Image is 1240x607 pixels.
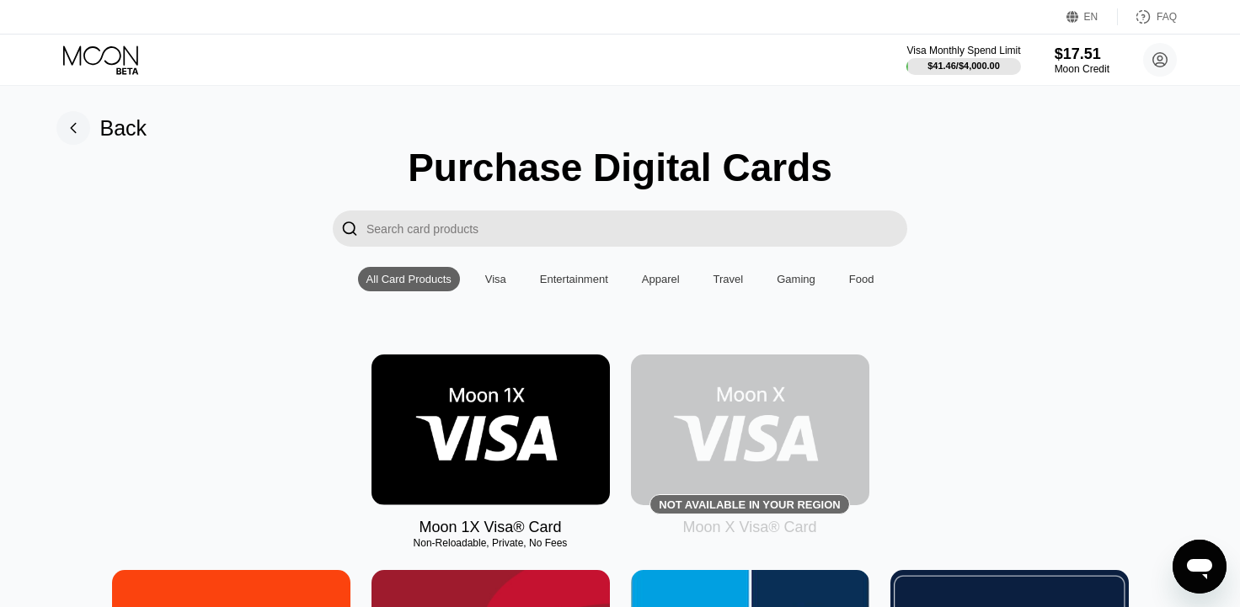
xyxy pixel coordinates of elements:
div: Moon 1X Visa® Card [419,519,561,536]
div: Travel [714,273,744,285]
div: Entertainment [532,267,617,291]
input: Search card products [366,210,907,247]
div: Visa Monthly Spend Limit [906,45,1020,56]
div: Food [849,273,874,285]
div: Entertainment [540,273,608,285]
div: Travel [705,267,752,291]
div: Back [100,116,147,141]
div: Visa Monthly Spend Limit$41.46/$4,000.00 [906,45,1020,75]
div: Visa [485,273,506,285]
div: $17.51Moon Credit [1055,45,1109,75]
div: $17.51 [1055,45,1109,63]
div: FAQ [1118,8,1177,25]
div: EN [1066,8,1118,25]
div: Visa [477,267,515,291]
div: Apparel [633,267,688,291]
div: Not available in your region [631,354,869,505]
iframe: Button to launch messaging window [1173,540,1227,594]
div: Moon Credit [1055,63,1109,75]
div: All Card Products [366,273,452,285]
div: Apparel [642,273,680,285]
div: FAQ [1157,11,1177,23]
div: Gaming [768,267,824,291]
div: Gaming [777,273,815,285]
div: Purchase Digital Cards [408,145,832,190]
div: Not available in your region [659,498,840,511]
div: Moon X Visa® Card [682,519,816,536]
div: EN [1084,11,1098,23]
div:  [333,210,366,247]
div: All Card Products [358,267,460,291]
div:  [341,219,358,238]
div: Food [841,267,883,291]
div: Back [56,111,147,145]
div: Non-Reloadable, Private, No Fees [371,537,610,549]
div: $41.46 / $4,000.00 [927,61,1000,71]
